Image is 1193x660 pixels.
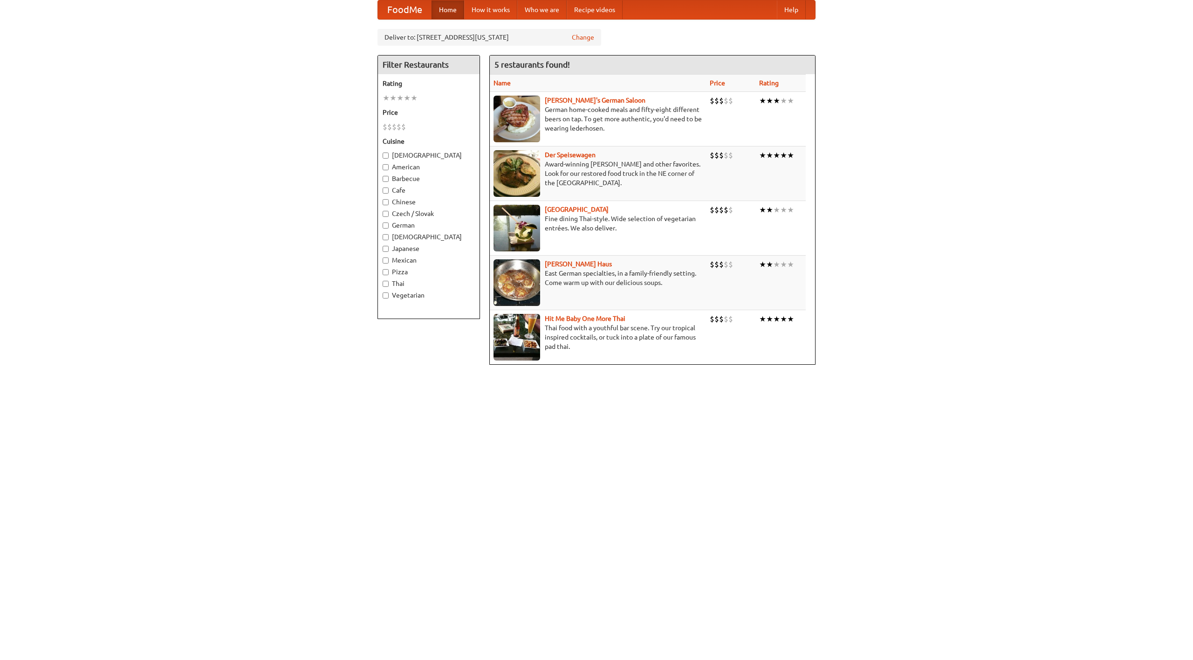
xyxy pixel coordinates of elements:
li: ★ [787,150,794,160]
li: $ [383,122,387,132]
a: [PERSON_NAME] Haus [545,260,612,268]
li: $ [728,96,733,106]
li: $ [724,150,728,160]
a: Der Speisewagen [545,151,596,159]
p: German home-cooked meals and fifty-eight different beers on tap. To get more authentic, you'd nee... [494,105,702,133]
label: Pizza [383,267,475,277]
li: $ [401,122,406,132]
li: ★ [780,205,787,215]
li: $ [719,259,724,270]
li: ★ [787,259,794,270]
div: Deliver to: [STREET_ADDRESS][US_STATE] [377,29,601,46]
li: ★ [766,96,773,106]
a: Change [572,33,594,42]
a: How it works [464,0,517,19]
label: Chinese [383,197,475,207]
img: babythai.jpg [494,314,540,361]
li: ★ [759,96,766,106]
p: Award-winning [PERSON_NAME] and other favorites. Look for our restored food truck in the NE corne... [494,160,702,188]
li: $ [724,96,728,106]
a: Home [432,0,464,19]
input: Thai [383,281,389,287]
a: Rating [759,79,779,87]
li: ★ [759,259,766,270]
input: Czech / Slovak [383,211,389,217]
input: Barbecue [383,176,389,182]
a: Help [777,0,806,19]
li: ★ [780,96,787,106]
a: Hit Me Baby One More Thai [545,315,625,322]
li: ★ [773,205,780,215]
li: ★ [766,314,773,324]
li: $ [719,96,724,106]
img: speisewagen.jpg [494,150,540,197]
input: Vegetarian [383,292,389,299]
li: $ [728,314,733,324]
label: [DEMOGRAPHIC_DATA] [383,151,475,160]
li: ★ [383,93,390,103]
p: Fine dining Thai-style. Wide selection of vegetarian entrées. We also deliver. [494,214,702,233]
a: Recipe videos [567,0,623,19]
li: $ [392,122,397,132]
input: Cafe [383,188,389,194]
a: Price [710,79,725,87]
h5: Cuisine [383,137,475,146]
label: Barbecue [383,174,475,183]
li: ★ [780,314,787,324]
li: ★ [787,96,794,106]
li: ★ [780,259,787,270]
li: ★ [759,150,766,160]
h5: Price [383,108,475,117]
li: ★ [766,259,773,270]
li: $ [710,259,714,270]
label: German [383,221,475,230]
li: $ [724,314,728,324]
label: Czech / Slovak [383,209,475,218]
input: Japanese [383,246,389,252]
p: East German specialties, in a family-friendly setting. Come warm up with our delicious soups. [494,269,702,287]
label: American [383,162,475,172]
li: $ [710,150,714,160]
a: FoodMe [378,0,432,19]
li: ★ [773,314,780,324]
label: Mexican [383,256,475,265]
li: $ [728,205,733,215]
li: ★ [411,93,418,103]
li: $ [714,259,719,270]
li: $ [387,122,392,132]
img: satay.jpg [494,205,540,251]
li: $ [714,96,719,106]
li: $ [710,205,714,215]
input: [DEMOGRAPHIC_DATA] [383,153,389,159]
a: [PERSON_NAME]'s German Saloon [545,97,645,104]
li: ★ [787,205,794,215]
li: ★ [766,150,773,160]
a: [GEOGRAPHIC_DATA] [545,206,609,213]
li: $ [719,205,724,215]
label: Cafe [383,186,475,195]
label: Thai [383,279,475,288]
h4: Filter Restaurants [378,56,480,74]
li: $ [719,314,724,324]
p: Thai food with a youthful bar scene. Try our tropical inspired cocktails, or tuck into a plate of... [494,323,702,351]
li: ★ [780,150,787,160]
li: $ [714,314,719,324]
a: Who we are [517,0,567,19]
li: $ [724,259,728,270]
li: ★ [773,259,780,270]
li: ★ [404,93,411,103]
li: $ [710,96,714,106]
input: American [383,164,389,170]
li: ★ [390,93,397,103]
input: Chinese [383,199,389,205]
a: Name [494,79,511,87]
li: ★ [773,96,780,106]
li: ★ [766,205,773,215]
input: [DEMOGRAPHIC_DATA] [383,234,389,240]
li: $ [719,150,724,160]
li: $ [724,205,728,215]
